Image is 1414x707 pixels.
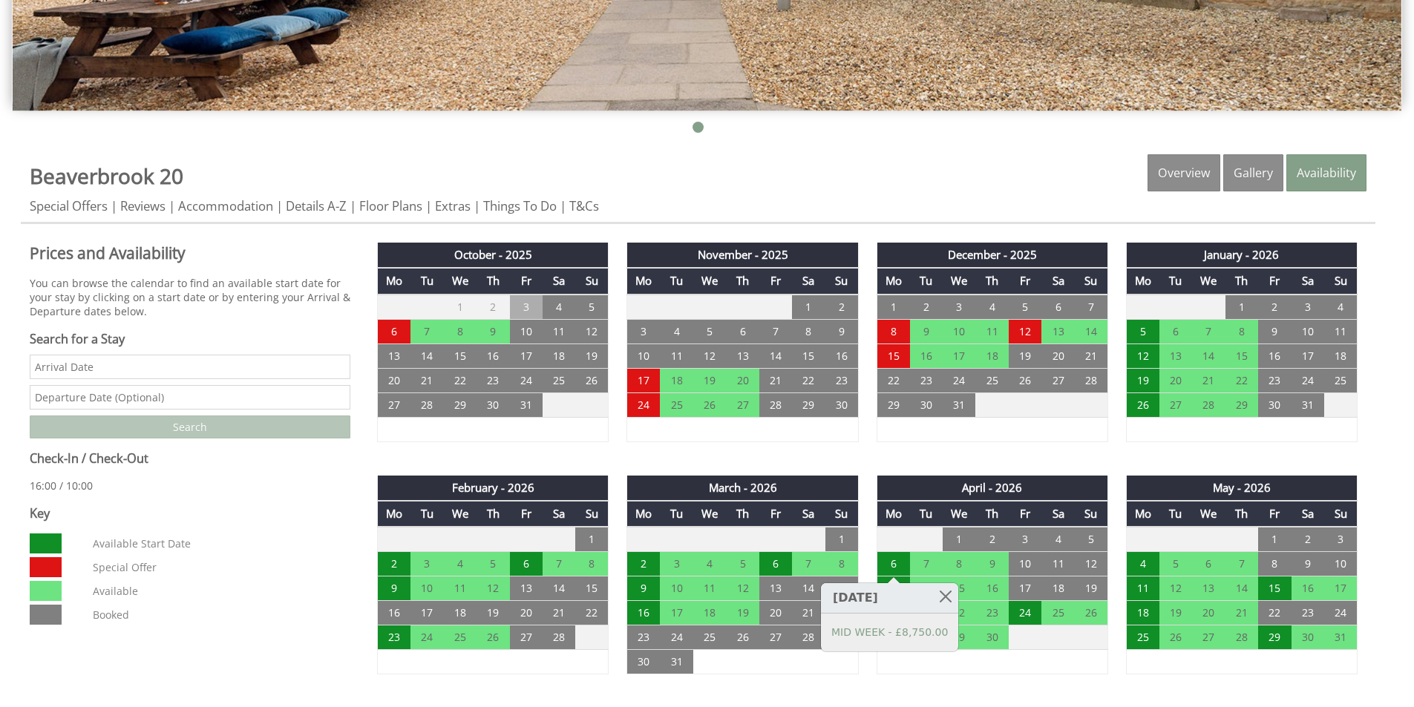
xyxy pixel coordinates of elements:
[1148,154,1220,191] a: Overview
[575,319,608,343] td: 12
[1324,268,1357,294] th: Su
[825,343,858,368] td: 16
[1126,476,1357,501] th: May - 2026
[1159,343,1192,368] td: 13
[1258,576,1291,601] td: 15
[627,501,660,527] th: Mo
[543,319,575,343] td: 11
[1041,268,1074,294] th: Sa
[943,552,975,576] td: 8
[1324,319,1357,343] td: 11
[1126,501,1159,527] th: Mo
[975,268,1008,294] th: Th
[877,501,909,527] th: Mo
[693,576,726,601] td: 11
[825,392,858,417] td: 30
[693,268,726,294] th: We
[1009,576,1041,601] td: 17
[759,268,792,294] th: Fr
[660,601,693,625] td: 17
[444,343,477,368] td: 15
[693,343,726,368] td: 12
[410,343,443,368] td: 14
[435,197,471,214] a: Extras
[1009,601,1041,625] td: 24
[1258,392,1291,417] td: 30
[1126,368,1159,392] td: 19
[510,501,543,527] th: Fr
[1159,368,1192,392] td: 20
[975,319,1008,343] td: 11
[1126,319,1159,343] td: 5
[1292,319,1324,343] td: 10
[910,295,943,320] td: 2
[575,601,608,625] td: 22
[569,197,599,214] a: T&Cs
[660,392,693,417] td: 25
[877,243,1107,268] th: December - 2025
[444,501,477,527] th: We
[975,368,1008,392] td: 25
[1159,552,1192,576] td: 5
[444,552,477,576] td: 4
[726,319,759,343] td: 6
[477,552,509,576] td: 5
[1075,319,1107,343] td: 14
[90,533,347,553] dd: Available Start Date
[627,343,660,368] td: 10
[792,501,825,527] th: Sa
[543,601,575,625] td: 21
[1126,392,1159,417] td: 26
[359,197,422,214] a: Floor Plans
[1258,268,1291,294] th: Fr
[90,557,347,577] dd: Special Offer
[943,527,975,552] td: 1
[759,343,792,368] td: 14
[1192,552,1225,576] td: 6
[792,319,825,343] td: 8
[975,501,1008,527] th: Th
[1041,295,1074,320] td: 6
[477,576,509,601] td: 12
[1041,343,1074,368] td: 20
[1126,576,1159,601] td: 11
[792,295,825,320] td: 1
[477,368,509,392] td: 23
[1009,319,1041,343] td: 12
[1041,552,1074,576] td: 11
[1258,501,1291,527] th: Fr
[1009,501,1041,527] th: Fr
[477,319,509,343] td: 9
[1159,392,1192,417] td: 27
[627,368,660,392] td: 17
[1292,552,1324,576] td: 9
[943,295,975,320] td: 3
[627,601,660,625] td: 16
[627,392,660,417] td: 24
[510,295,543,320] td: 3
[975,601,1008,625] td: 23
[378,552,410,576] td: 2
[792,368,825,392] td: 22
[1324,527,1357,552] td: 3
[1225,295,1258,320] td: 1
[825,552,858,576] td: 8
[1223,154,1283,191] a: Gallery
[759,576,792,601] td: 13
[378,368,410,392] td: 20
[1075,501,1107,527] th: Su
[877,476,1107,501] th: April - 2026
[726,392,759,417] td: 27
[1258,368,1291,392] td: 23
[825,368,858,392] td: 23
[1258,552,1291,576] td: 8
[1126,552,1159,576] td: 4
[410,268,443,294] th: Tu
[378,576,410,601] td: 9
[1324,295,1357,320] td: 4
[575,527,608,552] td: 1
[759,601,792,625] td: 20
[726,576,759,601] td: 12
[378,343,410,368] td: 13
[877,552,909,576] td: 6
